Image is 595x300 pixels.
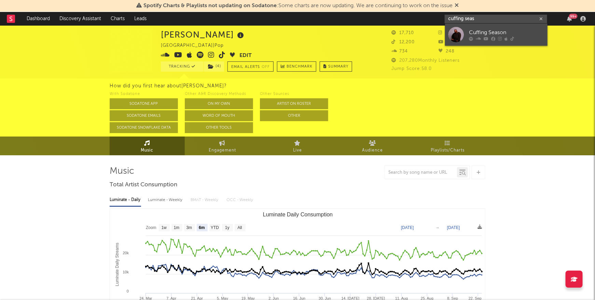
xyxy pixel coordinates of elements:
text: All [237,226,242,230]
button: Sodatone App [110,98,178,109]
text: 10k [123,270,129,274]
button: 99+ [567,16,572,22]
span: Live [293,146,302,155]
button: Email AlertsOff [227,61,274,72]
span: Spotify Charts & Playlists not updating on Sodatone [143,3,277,9]
button: Artist on Roster [260,98,328,109]
div: Luminate - Weekly [148,194,184,206]
text: 3m [186,226,192,230]
div: 99 + [569,14,578,19]
button: Other Tools [185,122,253,133]
span: 3,920 [439,40,459,44]
button: On My Own [185,98,253,109]
span: Summary [328,65,348,69]
span: Audience [362,146,383,155]
span: 207,280 Monthly Listeners [391,58,460,63]
text: 0 [127,289,129,293]
text: 1m [174,226,180,230]
div: With Sodatone [110,90,178,98]
span: Playlists/Charts [431,146,465,155]
button: Summary [320,61,352,72]
a: Dashboard [22,12,55,26]
span: Engagement [209,146,236,155]
span: Jump Score: 58.0 [391,67,432,71]
text: 20k [123,251,129,255]
input: Search by song name or URL [385,170,457,175]
a: Discovery Assistant [55,12,106,26]
a: Live [260,137,335,155]
span: Music [141,146,154,155]
a: Benchmark [277,61,316,72]
div: Other Sources [260,90,328,98]
div: Luminate - Daily [110,194,141,206]
a: Music [110,137,185,155]
span: 26,110 [439,31,461,35]
text: 1y [225,226,230,230]
button: Sodatone Snowflake Data [110,122,178,133]
text: 6m [199,226,205,230]
a: Charts [106,12,129,26]
button: Other [260,110,328,121]
button: Edit [239,52,252,60]
span: 17,710 [391,31,414,35]
span: Dismiss [455,3,459,9]
span: 248 [439,49,455,54]
text: [DATE] [447,225,460,230]
text: Luminate Daily Consumption [263,212,333,217]
button: Word Of Mouth [185,110,253,121]
div: [GEOGRAPHIC_DATA] | Pop [161,42,232,50]
input: Search for artists [445,15,547,23]
a: Cuffing Season [445,24,548,46]
button: (4) [204,61,224,72]
span: : Some charts are now updating. We are continuing to work on the issue [143,3,453,9]
span: Benchmark [287,63,313,71]
text: Luminate Daily Streams [115,243,120,286]
button: Tracking [161,61,204,72]
span: Total Artist Consumption [110,181,177,189]
span: 12,200 [391,40,415,44]
em: Off [262,65,270,69]
div: How did you first hear about [PERSON_NAME] ? [110,82,595,90]
a: Playlists/Charts [410,137,485,155]
button: Sodatone Emails [110,110,178,121]
text: [DATE] [401,225,414,230]
div: Other A&R Discovery Methods [185,90,253,98]
span: ( 4 ) [204,61,224,72]
text: Zoom [146,226,156,230]
text: YTD [211,226,219,230]
text: 1w [162,226,167,230]
a: Engagement [185,137,260,155]
div: [PERSON_NAME] [161,29,246,40]
a: Leads [129,12,151,26]
div: Cuffing Season [469,28,544,37]
span: 734 [391,49,408,54]
text: → [435,225,440,230]
a: Audience [335,137,410,155]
